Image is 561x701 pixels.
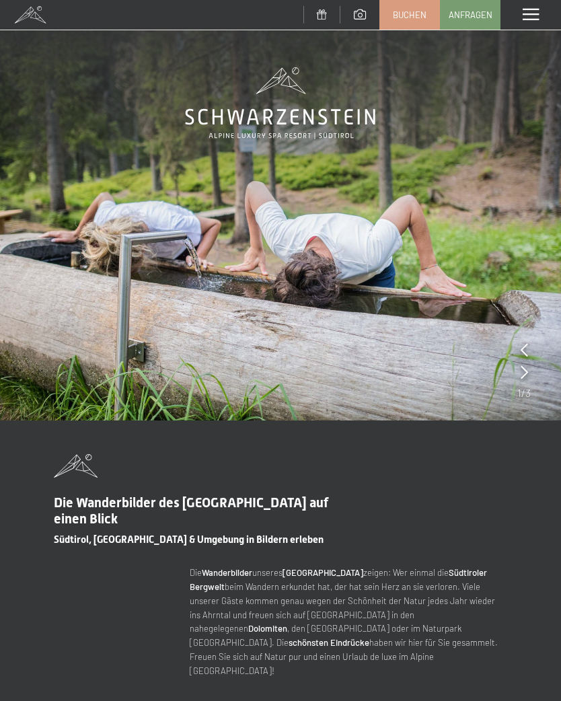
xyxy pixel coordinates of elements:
[517,385,521,400] span: 1
[521,385,525,400] span: /
[449,9,492,21] span: Anfragen
[393,9,426,21] span: Buchen
[190,566,507,677] p: Die unseres zeigen: Wer einmal die beim Wandern erkundet hat, der hat sein Herz an sie verloren. ...
[283,567,363,578] strong: [GEOGRAPHIC_DATA]
[289,637,369,648] strong: schönsten Eindrücke
[202,567,252,578] strong: Wanderbilder
[441,1,500,29] a: Anfragen
[54,494,328,527] span: Die Wanderbilder des [GEOGRAPHIC_DATA] auf einen Blick
[190,567,487,592] strong: Südtiroler Bergwelt
[248,623,287,634] strong: Dolomiten
[525,385,531,400] span: 3
[54,533,324,546] span: Südtirol, [GEOGRAPHIC_DATA] & Umgebung in Bildern erleben
[380,1,439,29] a: Buchen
